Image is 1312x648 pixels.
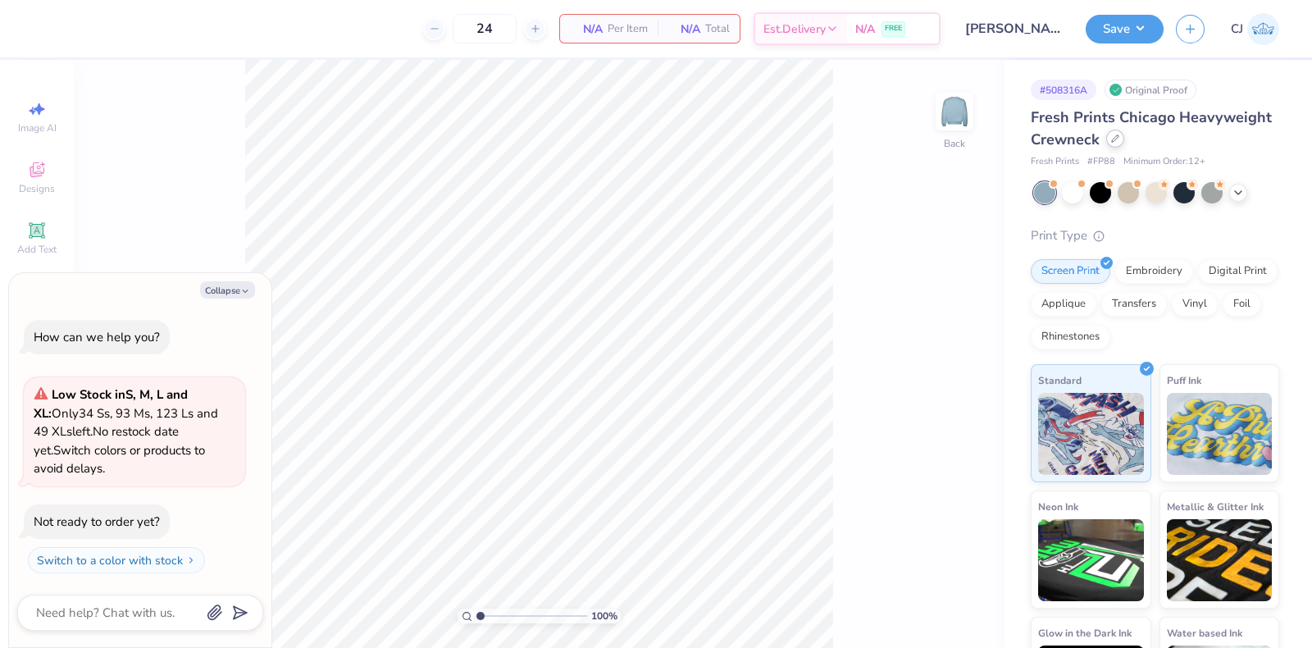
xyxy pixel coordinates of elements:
input: Untitled Design [953,12,1073,45]
div: Rhinestones [1031,325,1110,349]
img: Switch to a color with stock [186,555,196,565]
button: Save [1086,15,1164,43]
span: Standard [1038,372,1082,389]
span: Only 34 Ss, 93 Ms, 123 Ls and 49 XLs left. Switch colors or products to avoid delays. [34,386,218,477]
span: Image AI [18,121,57,135]
img: Puff Ink [1167,393,1273,475]
div: Back [944,136,965,151]
span: FREE [885,23,902,34]
img: Carljude Jashper Liwanag [1247,13,1279,45]
span: Designs [19,182,55,195]
img: Metallic & Glitter Ink [1167,519,1273,601]
button: Collapse [200,281,255,299]
img: Back [938,95,971,128]
div: # 508316A [1031,80,1096,100]
span: N/A [570,21,603,38]
span: No restock date yet. [34,423,179,459]
div: Original Proof [1105,80,1196,100]
span: N/A [855,21,875,38]
img: Neon Ink [1038,519,1144,601]
span: Minimum Order: 12 + [1123,155,1205,169]
span: Neon Ink [1038,498,1078,515]
span: Fresh Prints [1031,155,1079,169]
span: Per Item [608,21,648,38]
span: N/A [667,21,700,38]
a: CJ [1231,13,1279,45]
img: Standard [1038,393,1144,475]
div: How can we help you? [34,329,160,345]
span: Glow in the Dark Ink [1038,624,1132,641]
div: Not ready to order yet? [34,513,160,530]
div: Applique [1031,292,1096,317]
span: Metallic & Glitter Ink [1167,498,1264,515]
span: Water based Ink [1167,624,1242,641]
span: Est. Delivery [763,21,826,38]
span: # FP88 [1087,155,1115,169]
input: – – [453,14,517,43]
span: Add Text [17,243,57,256]
span: Total [705,21,730,38]
span: 100 % [591,609,617,623]
div: Vinyl [1172,292,1218,317]
div: Screen Print [1031,259,1110,284]
span: CJ [1231,20,1243,39]
div: Embroidery [1115,259,1193,284]
div: Foil [1223,292,1261,317]
div: Digital Print [1198,259,1278,284]
div: Print Type [1031,226,1279,245]
button: Switch to a color with stock [28,547,205,573]
span: Puff Ink [1167,372,1201,389]
span: Fresh Prints Chicago Heavyweight Crewneck [1031,107,1272,149]
strong: Low Stock in S, M, L and XL : [34,386,188,422]
div: Transfers [1101,292,1167,317]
